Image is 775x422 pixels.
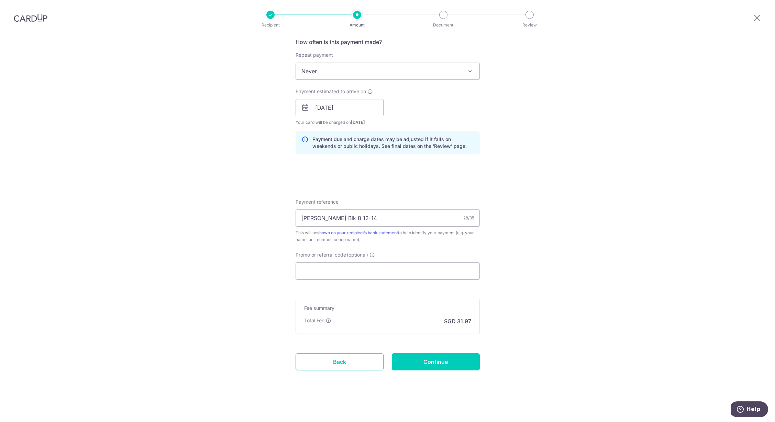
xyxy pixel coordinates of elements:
h5: Fee summary [304,305,471,312]
span: Your card will be charged on [296,119,384,126]
input: DD / MM / YYYY [296,99,384,116]
p: Payment due and charge dates may be adjusted if it falls on weekends or public holidays. See fina... [312,136,474,150]
p: Recipient [245,22,296,29]
iframe: Opens a widget where you can find more information [731,401,768,419]
a: Back [296,353,384,370]
span: Never [296,63,479,79]
span: Payment estimated to arrive on [296,88,366,95]
p: Total Fee [304,317,324,324]
span: [DATE] [351,120,365,125]
div: This will be to help identify your payment (e.g. your name, unit number, condo name). [296,229,480,243]
span: (optional) [347,251,368,258]
p: Amount [332,22,383,29]
a: shown on your recipient’s bank statement [317,230,398,235]
h5: How often is this payment made? [296,38,480,46]
div: 28/35 [463,215,474,221]
span: Never [296,63,480,80]
span: Payment reference [296,198,339,205]
img: CardUp [14,14,47,22]
span: Promo or referral code [296,251,346,258]
p: Review [504,22,555,29]
input: Continue [392,353,480,370]
label: Repeat payment [296,52,333,58]
p: SGD 31.97 [444,317,471,325]
p: Document [418,22,469,29]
